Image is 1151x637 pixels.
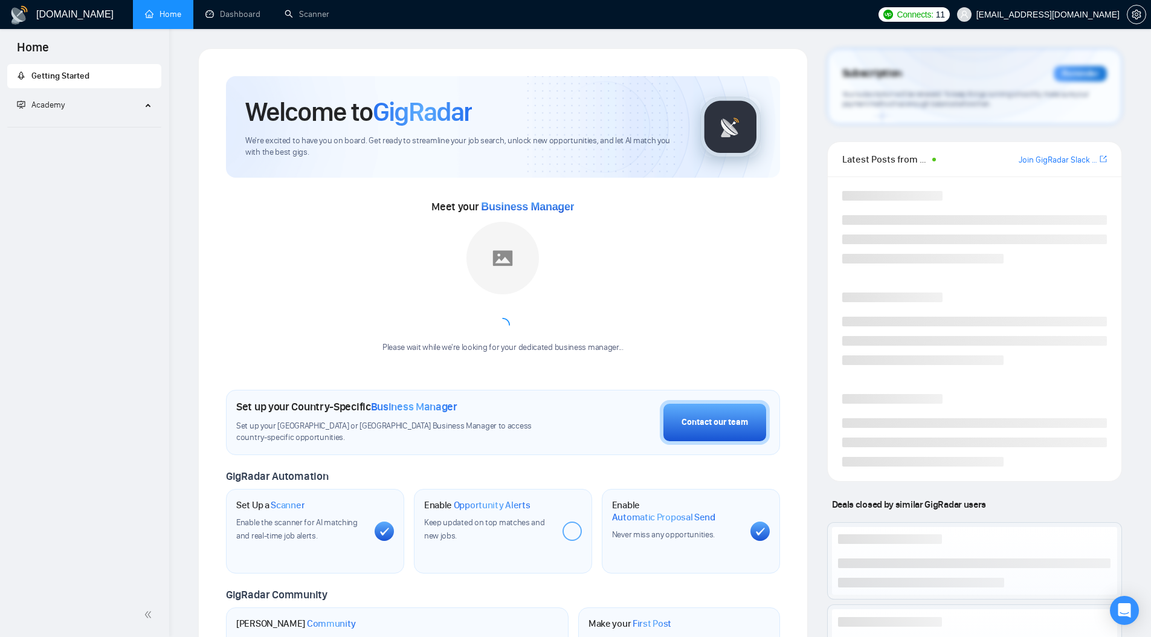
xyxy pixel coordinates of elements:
[883,10,893,19] img: upwork-logo.png
[1100,154,1107,165] a: export
[205,9,260,19] a: dashboardDashboard
[226,588,327,601] span: GigRadar Community
[481,201,574,213] span: Business Manager
[682,416,748,429] div: Contact our team
[1127,10,1146,19] a: setting
[31,71,89,81] span: Getting Started
[226,470,328,483] span: GigRadar Automation
[588,618,671,630] h1: Make your
[236,499,305,511] h1: Set Up a
[1054,66,1107,82] div: Reminder
[897,8,933,21] span: Connects:
[842,89,1089,109] span: Your subscription will be renewed. To keep things running smoothly, make sure your payment method...
[1110,596,1139,625] div: Open Intercom Messenger
[960,10,969,19] span: user
[144,609,156,621] span: double-left
[285,9,329,19] a: searchScanner
[612,529,715,540] span: Never miss any opportunities.
[827,494,991,515] span: Deals closed by similar GigRadar users
[660,400,770,445] button: Contact our team
[145,9,181,19] a: homeHome
[7,122,161,130] li: Academy Homepage
[1100,154,1107,164] span: export
[612,499,741,523] h1: Enable
[375,342,631,354] div: Please wait while we're looking for your dedicated business manager...
[271,499,305,511] span: Scanner
[371,400,457,413] span: Business Manager
[431,200,574,213] span: Meet your
[236,517,358,541] span: Enable the scanner for AI matching and real-time job alerts.
[7,64,161,88] li: Getting Started
[1019,154,1097,167] a: Join GigRadar Slack Community
[236,400,457,413] h1: Set up your Country-Specific
[633,618,671,630] span: First Post
[245,95,472,128] h1: Welcome to
[494,317,511,334] span: loading
[245,135,681,158] span: We're excited to have you on board. Get ready to streamline your job search, unlock new opportuni...
[373,95,472,128] span: GigRadar
[1127,5,1146,24] button: setting
[17,100,65,110] span: Academy
[466,222,539,294] img: placeholder.png
[17,71,25,80] span: rocket
[31,100,65,110] span: Academy
[612,511,715,523] span: Automatic Proposal Send
[700,97,761,157] img: gigradar-logo.png
[236,421,556,444] span: Set up your [GEOGRAPHIC_DATA] or [GEOGRAPHIC_DATA] Business Manager to access country-specific op...
[842,63,902,84] span: Subscription
[424,499,530,511] h1: Enable
[10,5,29,25] img: logo
[424,517,545,541] span: Keep updated on top matches and new jobs.
[307,618,356,630] span: Community
[236,618,356,630] h1: [PERSON_NAME]
[7,39,59,64] span: Home
[842,152,929,167] span: Latest Posts from the GigRadar Community
[17,100,25,109] span: fund-projection-screen
[936,8,945,21] span: 11
[454,499,530,511] span: Opportunity Alerts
